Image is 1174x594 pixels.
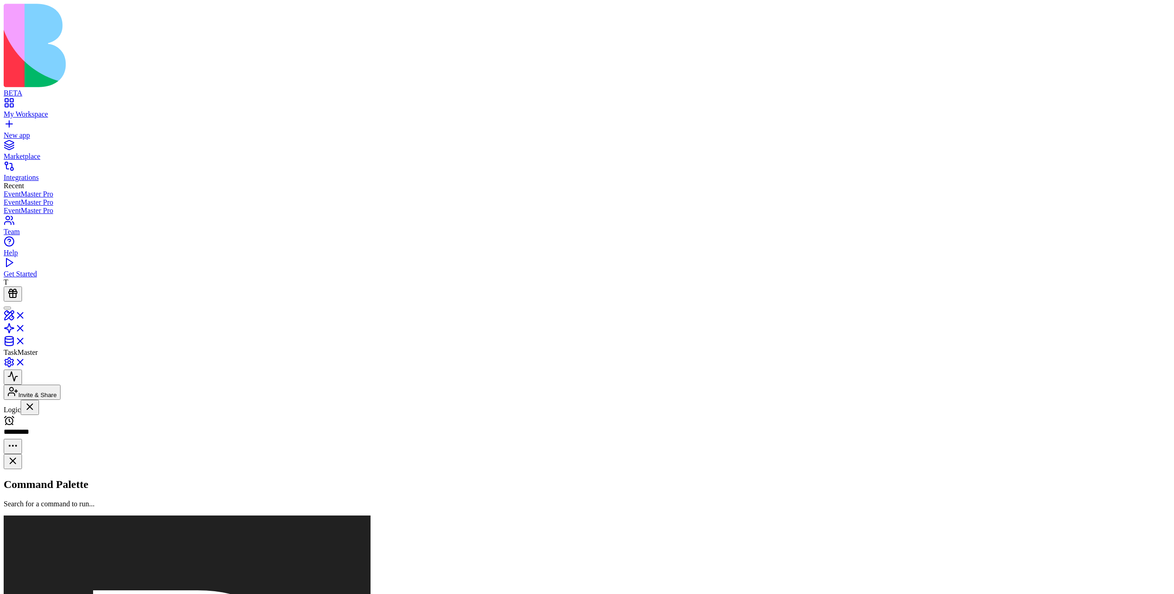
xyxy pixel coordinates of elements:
[4,110,1170,118] div: My Workspace
[4,385,61,400] button: Invite & Share
[4,123,1170,140] a: New app
[4,144,1170,161] a: Marketplace
[4,241,1170,257] a: Help
[4,190,1170,198] a: EventMaster Pro
[4,348,38,356] span: TaskMaster
[4,500,1170,508] p: Search for a command to run...
[4,478,1170,491] h2: Command Palette
[4,219,1170,236] a: Team
[4,165,1170,182] a: Integrations
[4,81,1170,97] a: BETA
[4,406,21,414] span: Logic
[4,228,1170,236] div: Team
[4,207,1170,215] a: EventMaster Pro
[4,174,1170,182] div: Integrations
[4,249,1170,257] div: Help
[4,278,8,286] span: T
[4,152,1170,161] div: Marketplace
[4,262,1170,278] a: Get Started
[4,198,1170,207] a: EventMaster Pro
[4,102,1170,118] a: My Workspace
[4,182,24,190] span: Recent
[4,89,1170,97] div: BETA
[4,131,1170,140] div: New app
[4,270,1170,278] div: Get Started
[4,4,372,87] img: logo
